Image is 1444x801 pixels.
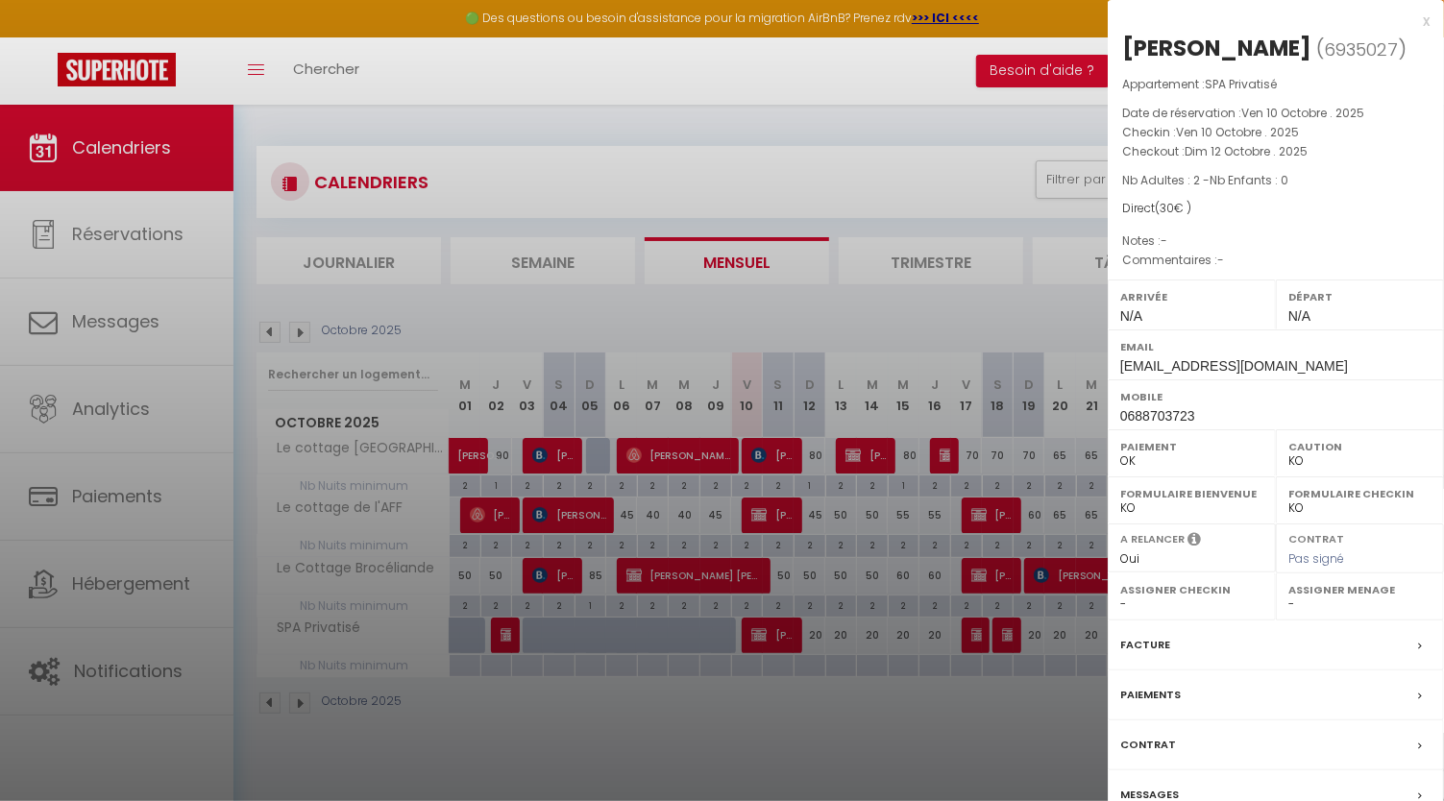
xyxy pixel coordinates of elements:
[1120,287,1263,306] label: Arrivée
[1122,75,1430,94] p: Appartement :
[1122,33,1311,63] div: [PERSON_NAME]
[1288,308,1310,324] span: N/A
[1161,232,1167,249] span: -
[1288,550,1344,567] span: Pas signé
[1241,105,1364,121] span: Ven 10 Octobre . 2025
[1122,104,1430,123] p: Date de réservation :
[1155,200,1191,216] span: ( € )
[1122,172,1288,188] span: Nb Adultes : 2 -
[1122,231,1430,251] p: Notes :
[1120,685,1181,705] label: Paiements
[1176,124,1299,140] span: Ven 10 Octobre . 2025
[1288,287,1432,306] label: Départ
[1120,635,1170,655] label: Facture
[1120,408,1195,424] span: 0688703723
[1288,531,1344,544] label: Contrat
[1316,36,1407,62] span: ( )
[1122,142,1430,161] p: Checkout :
[1120,531,1185,547] label: A relancer
[1288,580,1432,599] label: Assigner Menage
[1120,337,1432,356] label: Email
[1122,200,1430,218] div: Direct
[1120,308,1142,324] span: N/A
[1288,484,1432,503] label: Formulaire Checkin
[1185,143,1308,159] span: Dim 12 Octobre . 2025
[1120,358,1348,374] span: [EMAIL_ADDRESS][DOMAIN_NAME]
[1120,484,1263,503] label: Formulaire Bienvenue
[1120,387,1432,406] label: Mobile
[1210,172,1288,188] span: Nb Enfants : 0
[1160,200,1174,216] span: 30
[1108,10,1430,33] div: x
[1120,437,1263,456] label: Paiement
[1120,735,1176,755] label: Contrat
[1122,123,1430,142] p: Checkin :
[1205,76,1277,92] span: SPA Privatisé
[1288,437,1432,456] label: Caution
[1187,531,1201,552] i: Sélectionner OUI si vous souhaiter envoyer les séquences de messages post-checkout
[1324,37,1398,61] span: 6935027
[1217,252,1224,268] span: -
[1120,580,1263,599] label: Assigner Checkin
[1122,251,1430,270] p: Commentaires :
